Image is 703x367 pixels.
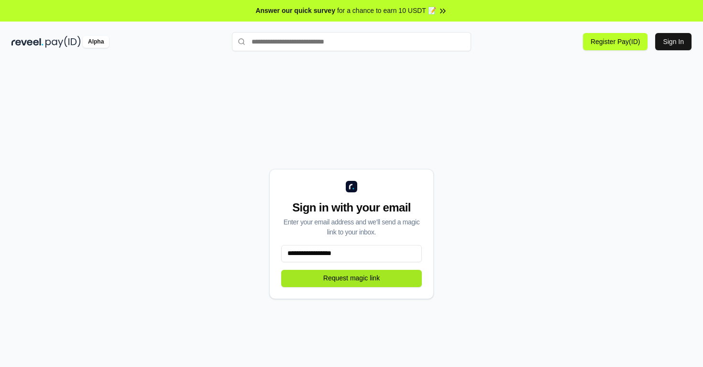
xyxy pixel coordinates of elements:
button: Request magic link [281,270,422,287]
button: Sign In [655,33,692,50]
div: Sign in with your email [281,200,422,215]
img: pay_id [45,36,81,48]
img: reveel_dark [11,36,44,48]
div: Enter your email address and we’ll send a magic link to your inbox. [281,217,422,237]
button: Register Pay(ID) [583,33,648,50]
span: Answer our quick survey [255,6,335,16]
div: Alpha [83,36,109,48]
span: for a chance to earn 10 USDT 📝 [337,6,436,16]
img: logo_small [346,181,357,192]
